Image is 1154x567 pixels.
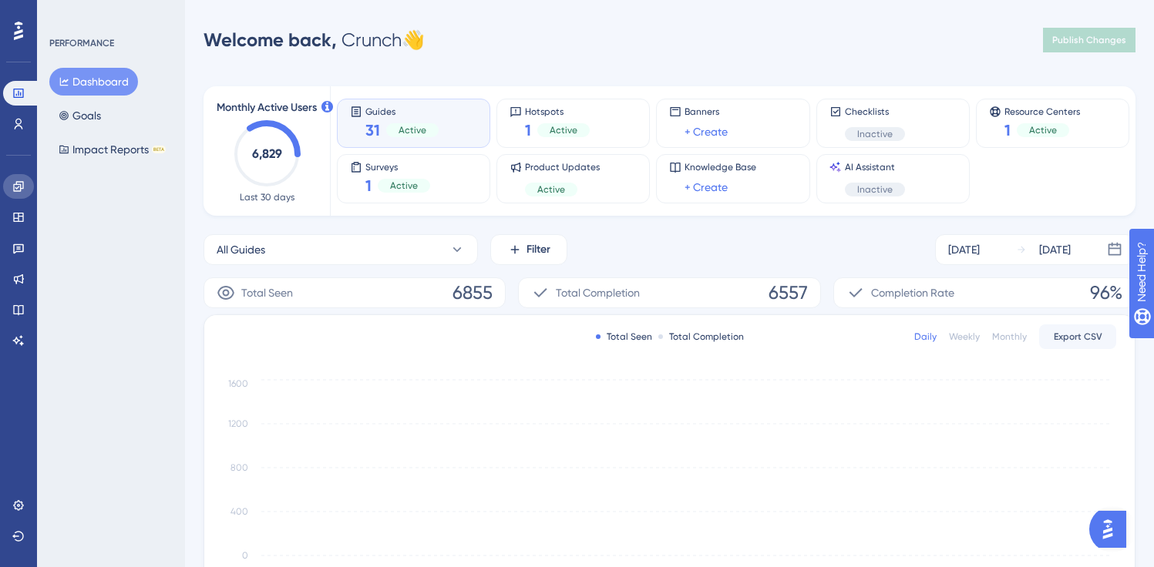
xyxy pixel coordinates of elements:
tspan: 0 [242,550,248,561]
button: Goals [49,102,110,129]
div: Monthly [992,330,1027,343]
button: Publish Changes [1043,28,1135,52]
div: [DATE] [948,240,980,259]
button: Dashboard [49,68,138,96]
a: + Create [685,178,728,196]
span: Publish Changes [1052,34,1126,46]
span: Active [550,124,577,136]
text: 6,829 [252,146,282,161]
span: Filter [527,240,550,259]
button: Impact ReportsBETA [49,136,175,163]
tspan: 800 [230,462,248,473]
span: Active [1029,124,1057,136]
span: Checklists [845,106,905,118]
span: Knowledge Base [685,161,756,173]
span: Banners [685,106,728,118]
span: Guides [365,106,439,116]
span: 1 [525,119,531,141]
div: Total Seen [596,330,652,343]
span: Need Help? [36,4,96,22]
span: Active [399,124,426,136]
span: Export CSV [1054,330,1102,343]
tspan: 400 [230,506,248,517]
span: AI Assistant [845,161,905,173]
div: Total Completion [658,330,744,343]
div: Weekly [949,330,980,343]
span: 31 [365,119,380,141]
span: All Guides [217,240,265,259]
span: 96% [1090,280,1122,305]
div: Daily [914,330,937,343]
span: Total Seen [241,283,293,302]
span: Total Completion [556,283,640,302]
span: 1 [1004,119,1011,141]
button: Export CSV [1039,324,1116,349]
span: Resource Centers [1004,106,1080,116]
div: [DATE] [1039,240,1071,259]
div: Crunch 👋 [204,28,425,52]
span: 6557 [769,280,808,305]
tspan: 1200 [228,418,248,429]
span: Welcome back, [204,29,337,51]
button: All Guides [204,234,478,265]
span: Product Updates [525,161,600,173]
div: PERFORMANCE [49,37,114,49]
span: Last 30 days [240,191,294,203]
button: Filter [490,234,567,265]
span: Active [537,183,565,196]
iframe: UserGuiding AI Assistant Launcher [1089,506,1135,552]
a: + Create [685,122,728,141]
span: 6855 [453,280,493,305]
span: Inactive [857,128,893,140]
span: Active [390,179,418,192]
span: Monthly Active Users [217,99,317,117]
span: 1 [365,175,372,196]
span: Inactive [857,183,893,196]
div: BETA [152,146,166,153]
span: Hotspots [525,106,590,116]
span: Completion Rate [871,283,954,302]
span: Surveys [365,161,430,172]
tspan: 1600 [228,378,248,389]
